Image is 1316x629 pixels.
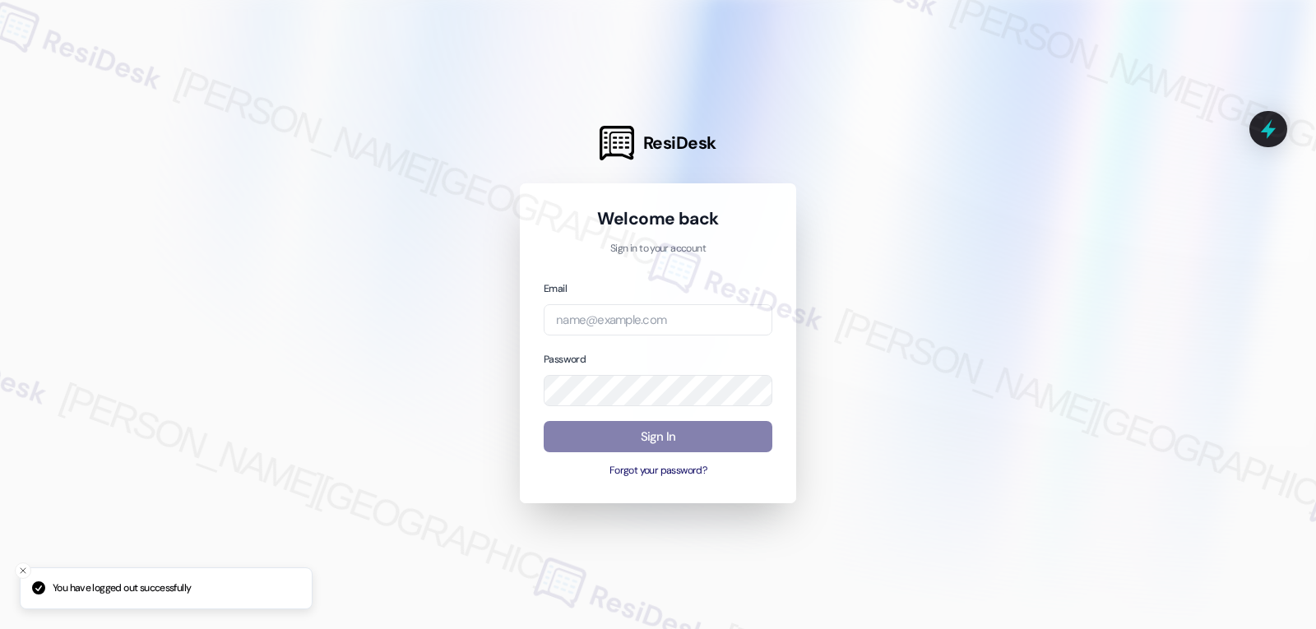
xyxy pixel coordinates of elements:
[544,304,772,336] input: name@example.com
[643,132,716,155] span: ResiDesk
[53,581,191,596] p: You have logged out successfully
[15,562,31,579] button: Close toast
[544,464,772,479] button: Forgot your password?
[544,207,772,230] h1: Welcome back
[544,421,772,453] button: Sign In
[544,242,772,257] p: Sign in to your account
[544,353,586,366] label: Password
[600,126,634,160] img: ResiDesk Logo
[544,282,567,295] label: Email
